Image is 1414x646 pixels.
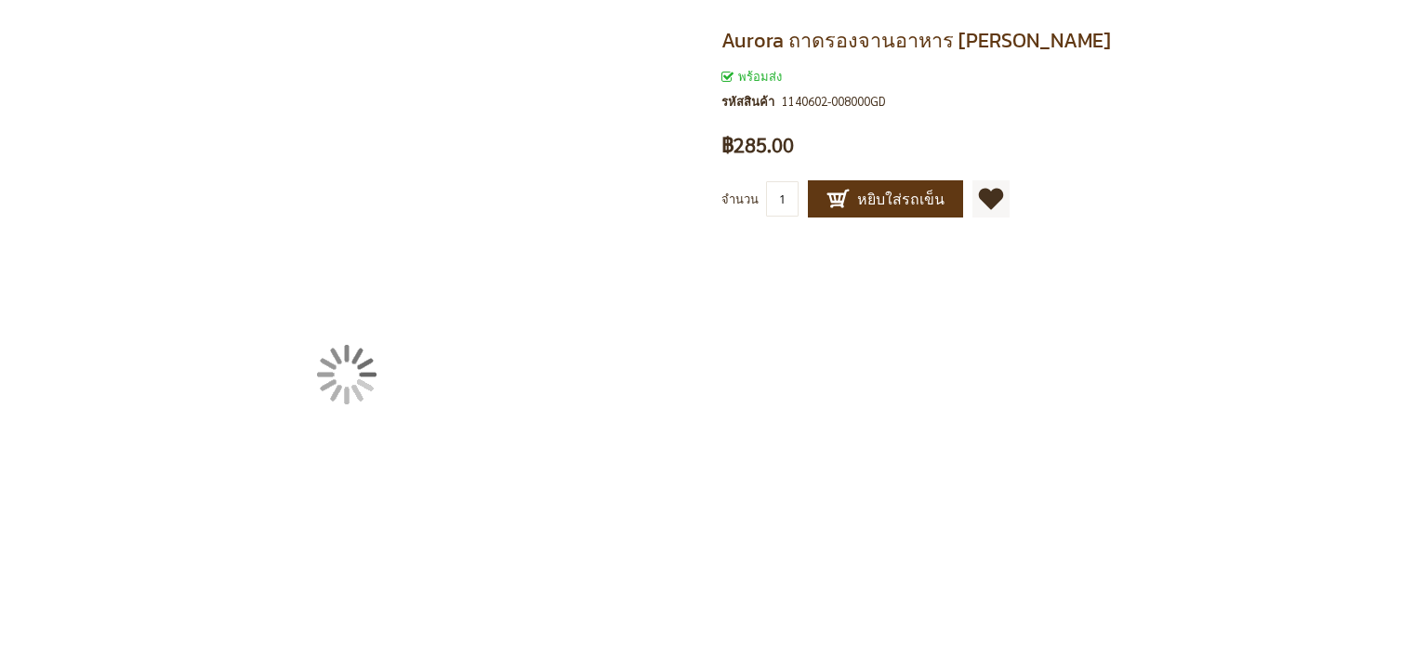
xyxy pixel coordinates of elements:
span: ฿285.00 [721,135,794,155]
span: หยิบใส่รถเข็น [826,188,945,210]
button: หยิบใส่รถเข็น [808,180,963,218]
span: Aurora ถาดรองจานอาหาร [PERSON_NAME] [721,25,1111,56]
span: จำนวน [721,191,759,206]
a: เพิ่มไปยังรายการโปรด [972,180,1010,218]
strong: รหัสสินค้า [721,91,782,112]
img: กำลังโหลด... [317,345,377,404]
span: พร้อมส่ง [721,68,782,84]
div: 1140602-008000GD [782,91,886,112]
